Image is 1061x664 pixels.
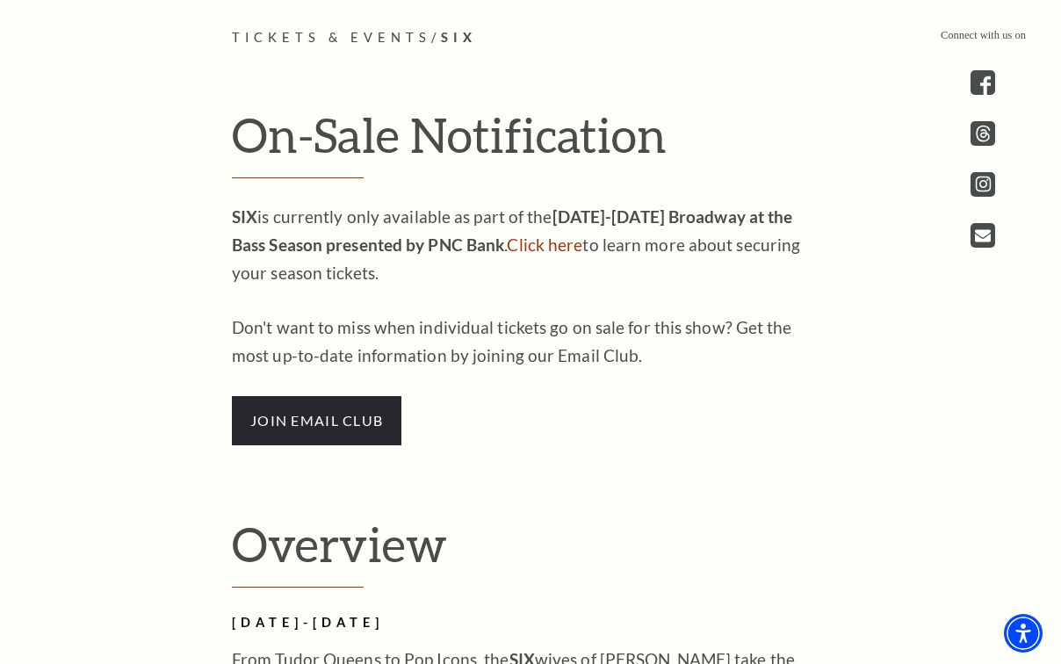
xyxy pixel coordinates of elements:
span: SIX [441,30,477,45]
a: instagram - open in a new tab [971,172,995,197]
strong: [DATE]-[DATE] Broadway at the Bass Season presented by PNC Bank [232,206,792,255]
h2: On-Sale Notification [232,106,829,178]
p: Connect with us on [941,27,1026,44]
p: is currently only available as part of the . to learn more about securing your season tickets. [232,203,803,287]
p: Don't want to miss when individual tickets go on sale for this show? Get the most up-to-date info... [232,314,803,370]
a: Open this option - open in a new tab [971,223,995,248]
a: join email club [232,409,401,429]
div: Accessibility Menu [1004,614,1043,653]
h2: [DATE]-[DATE] [232,612,803,634]
p: / [232,27,829,49]
a: Click here to learn more about securing your season tickets [507,235,582,255]
span: join email club [232,396,401,445]
a: threads.com - open in a new tab [971,121,995,146]
strong: SIX [232,206,257,227]
h2: Overview [232,516,829,588]
a: facebook - open in a new tab [971,70,995,95]
span: Tickets & Events [232,30,431,45]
